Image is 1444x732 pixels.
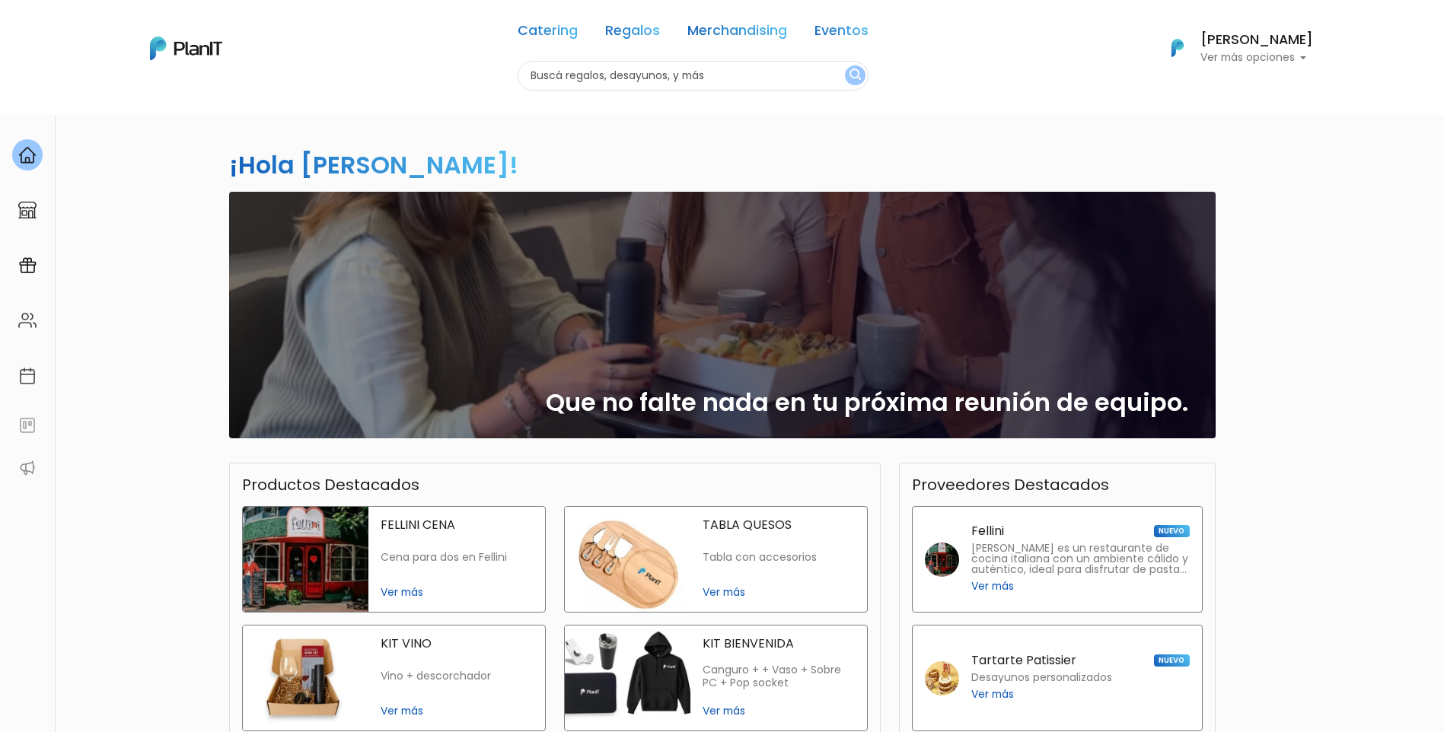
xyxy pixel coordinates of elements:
p: TABLA QUESOS [703,519,855,531]
img: kit bienvenida [565,625,690,730]
img: tabla quesos [565,507,690,612]
img: calendar-87d922413cdce8b2cf7b7f5f62616a5cf9e4887200fb71536465627b3292af00.svg [18,367,37,385]
span: Ver más [703,584,855,600]
span: Ver más [381,584,533,600]
a: Regalos [605,24,660,43]
img: people-662611757002400ad9ed0e3c099ab2801c6687ba6c219adb57efc949bc21e19d.svg [18,311,37,329]
p: FELLINI CENA [381,519,533,531]
span: Ver más [381,703,533,719]
span: NUEVO [1154,525,1189,537]
p: Tartarte Patissier [971,654,1076,667]
img: campaigns-02234683943229c281be62815700db0a1741e53638e28bf9629b52c665b00959.svg [18,256,37,275]
img: home-e721727adea9d79c4d83392d1f703f7f8bce08238fde08b1acbfd93340b81755.svg [18,146,37,164]
img: partners-52edf745621dab592f3b2c58e3bca9d71375a7ef29c3b500c9f145b62cc070d4.svg [18,459,37,477]
img: search_button-432b6d5273f82d61273b3651a40e1bd1b912527efae98b1b7a1b2c0702e16a8d.svg [850,68,861,83]
img: marketplace-4ceaa7011d94191e9ded77b95e3339b90024bf715f7c57f8cf31f2d8c509eaba.svg [18,201,37,219]
input: Buscá regalos, desayunos, y más [518,61,869,91]
span: Ver más [971,686,1014,702]
p: Tabla con accesorios [703,551,855,564]
a: Eventos [814,24,869,43]
p: [PERSON_NAME] es un restaurante de cocina italiana con un ambiente cálido y auténtico, ideal para... [971,543,1190,575]
p: Desayunos personalizados [971,673,1112,683]
h2: ¡Hola [PERSON_NAME]! [229,148,518,182]
p: Fellini [971,525,1004,537]
a: kit bienvenida KIT BIENVENIDA Canguro + + Vaso + Sobre PC + Pop socket Ver más [564,625,868,731]
h3: Productos Destacados [242,476,419,494]
p: KIT VINO [381,638,533,650]
a: fellini cena FELLINI CENA Cena para dos en Fellini Ver más [242,506,546,613]
a: tabla quesos TABLA QUESOS Tabla con accesorios Ver más [564,506,868,613]
img: fellini [925,543,959,577]
img: tartarte patissier [925,661,959,695]
a: Fellini NUEVO [PERSON_NAME] es un restaurante de cocina italiana con un ambiente cálido y auténti... [912,506,1203,613]
span: Ver más [703,703,855,719]
h6: [PERSON_NAME] [1200,33,1313,47]
h3: Proveedores Destacados [912,476,1109,494]
p: Vino + descorchador [381,670,533,683]
img: feedback-78b5a0c8f98aac82b08bfc38622c3050aee476f2c9584af64705fc4e61158814.svg [18,416,37,434]
img: PlanIt Logo [1161,31,1194,65]
p: Cena para dos en Fellini [381,551,533,564]
a: Merchandising [687,24,787,43]
img: fellini cena [243,507,368,612]
a: kit vino KIT VINO Vino + descorchador Ver más [242,625,546,731]
p: Canguro + + Vaso + Sobre PC + Pop socket [703,664,855,690]
a: Catering [518,24,578,43]
span: Ver más [971,578,1014,594]
img: PlanIt Logo [150,37,222,60]
h2: Que no falte nada en tu próxima reunión de equipo. [546,388,1188,417]
p: KIT BIENVENIDA [703,638,855,650]
p: Ver más opciones [1200,53,1313,63]
img: kit vino [243,625,368,730]
span: NUEVO [1154,654,1189,667]
button: PlanIt Logo [PERSON_NAME] Ver más opciones [1152,28,1313,68]
a: Tartarte Patissier NUEVO Desayunos personalizados Ver más [912,625,1203,731]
